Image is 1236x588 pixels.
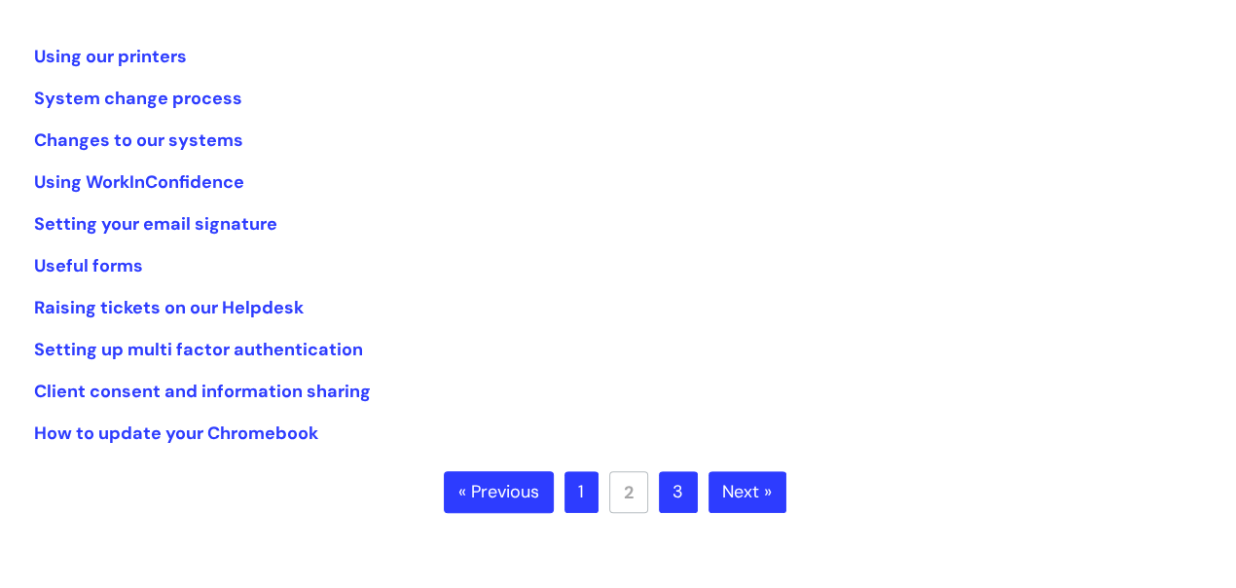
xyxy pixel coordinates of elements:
[34,254,143,277] a: Useful forms
[34,296,304,319] a: Raising tickets on our Helpdesk
[659,471,698,514] a: 3
[34,212,277,236] a: Setting your email signature
[34,87,242,110] a: System change process
[34,129,243,152] a: Changes to our systems
[34,170,244,194] a: Using WorkInConfidence
[34,422,318,445] a: How to update your Chromebook
[609,471,648,513] a: 2
[564,471,599,514] a: 1
[34,45,187,68] a: Using our printers
[34,380,371,403] a: Client consent and information sharing
[34,338,363,361] a: Setting up multi factor authentication
[709,471,786,514] a: Next »
[444,471,554,514] a: « Previous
